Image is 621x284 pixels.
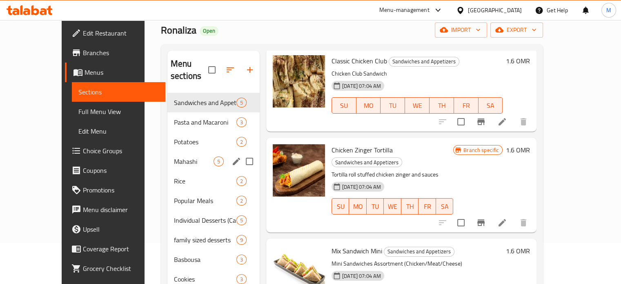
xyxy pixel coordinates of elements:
span: Grocery Checklist [83,264,159,273]
span: Classic Chicken Club [332,55,387,67]
button: WE [405,97,430,114]
span: Sandwiches and Appetizers [389,57,459,66]
div: Sandwiches and Appetizers [332,157,402,167]
span: TU [384,100,402,112]
button: delete [514,112,533,132]
a: Full Menu View [72,102,165,121]
div: items [236,117,247,127]
img: Chicken Zinger Tortilla [273,144,325,197]
h6: 1.6 OMR [506,245,530,257]
div: Mahashi5edit [167,152,260,171]
span: [DATE] 07:04 AM [339,82,384,90]
div: Individual Desserts (Cassat)5 [167,210,260,230]
h6: 1.6 OMR [506,55,530,67]
a: Edit Menu [72,121,165,141]
button: Branch-specific-item [471,112,491,132]
button: FR [454,97,479,114]
a: Grocery Checklist [65,259,165,278]
span: [DATE] 07:04 AM [339,272,384,280]
div: items [236,255,247,264]
a: Edit Restaurant [65,23,165,43]
div: family sized desserts9 [167,230,260,250]
button: FR [418,198,436,215]
span: Potatoes [174,137,236,147]
button: SU [332,198,349,215]
span: SU [335,201,346,212]
span: 3 [237,275,246,283]
a: Choice Groups [65,141,165,161]
span: Sandwiches and Appetizers [384,247,454,256]
button: TH [430,97,454,114]
span: Open [200,27,218,34]
div: items [236,137,247,147]
span: Edit Menu [78,126,159,136]
div: Rice [174,176,236,186]
span: Cookies [174,274,236,284]
button: edit [230,155,243,168]
button: SA [436,198,453,215]
span: Sort sections [220,60,240,80]
span: Menus [85,67,159,77]
a: Edit menu item [497,117,507,127]
span: family sized desserts [174,235,236,245]
button: SA [479,97,503,114]
button: import [435,22,487,38]
div: Basbousa [174,255,236,264]
div: Popular Meals2 [167,191,260,210]
span: Popular Meals [174,196,236,206]
span: 5 [237,217,246,224]
span: FR [457,100,475,112]
span: SA [439,201,450,212]
div: Pasta and Macaroni3 [167,112,260,132]
span: Branch specific [460,146,502,154]
div: Sandwiches and Appetizers5 [167,93,260,112]
button: SU [332,97,356,114]
div: items [236,274,247,284]
span: Sandwiches and Appetizers [332,158,402,167]
span: Choice Groups [83,146,159,156]
div: Basbousa3 [167,250,260,269]
span: Sections [78,87,159,97]
span: 3 [237,119,246,126]
span: 2 [237,138,246,146]
div: items [236,235,247,245]
span: TH [433,100,451,112]
div: Mahashi [174,157,214,166]
button: TU [381,97,405,114]
span: Ronaliza [161,21,196,39]
img: Classic Chicken Club [273,55,325,107]
span: export [497,25,536,35]
span: 2 [237,197,246,205]
span: Chicken Zinger Tortilla [332,144,393,156]
span: Select to update [452,214,470,231]
span: Menu disclaimer [83,205,159,215]
span: Mix Sandwich Mini [332,245,382,257]
div: Menu-management [379,5,430,15]
a: Sections [72,82,165,102]
div: Sandwiches and Appetizers [389,57,459,67]
a: Menu disclaimer [65,200,165,219]
span: 5 [237,99,246,107]
span: MO [352,201,363,212]
span: 3 [237,256,246,264]
span: Coverage Report [83,244,159,254]
span: 5 [214,158,223,165]
span: MO [360,100,378,112]
span: Pasta and Macaroni [174,117,236,127]
span: M [606,6,611,15]
div: items [214,157,224,166]
span: SA [482,100,500,112]
p: Tortilla roll stuffed chicken zinger and sauces [332,170,453,180]
button: Add section [240,60,260,80]
span: Full Menu View [78,107,159,116]
button: Branch-specific-item [471,213,491,233]
a: Menus [65,63,165,82]
span: 2 [237,177,246,185]
span: Promotions [83,185,159,195]
button: MO [356,97,381,114]
div: Open [200,26,218,36]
